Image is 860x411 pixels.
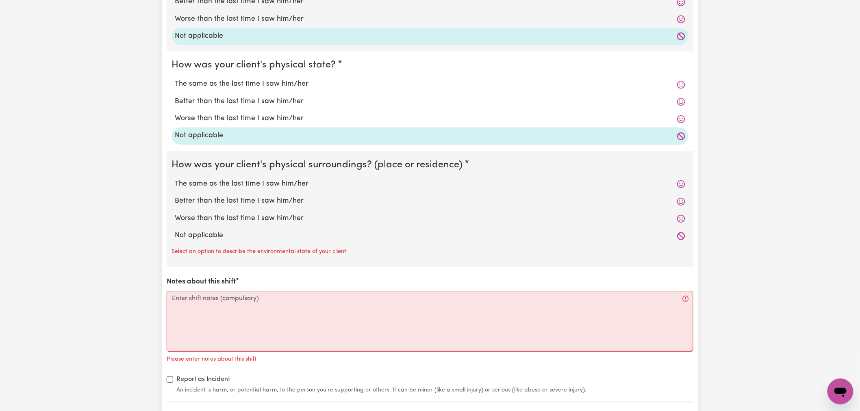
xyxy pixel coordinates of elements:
[175,96,685,107] label: Better than the last time I saw him/her
[176,386,693,394] small: An incident is harm, or potential harm, to the person you're supporting or others. It can be mino...
[172,158,466,172] legend: How was your client's physical surroundings? (place or residence)
[167,355,256,364] p: Please enter notes about this shift
[175,113,685,124] label: Worse than the last time I saw him/her
[172,247,346,256] p: Select an option to describe the environmental state of your client
[175,179,685,189] label: The same as the last time I saw him/her
[175,31,685,41] label: Not applicable
[175,230,685,241] label: Not applicable
[175,130,685,141] label: Not applicable
[827,379,853,405] iframe: Button to launch messaging window
[172,58,339,72] legend: How was your client's physical state?
[175,14,685,24] label: Worse than the last time I saw him/her
[175,79,685,89] label: The same as the last time I saw him/her
[176,374,230,384] label: Report as Incident
[175,213,685,224] label: Worse than the last time I saw him/her
[167,277,236,287] label: Notes about this shift
[175,196,685,206] label: Better than the last time I saw him/her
